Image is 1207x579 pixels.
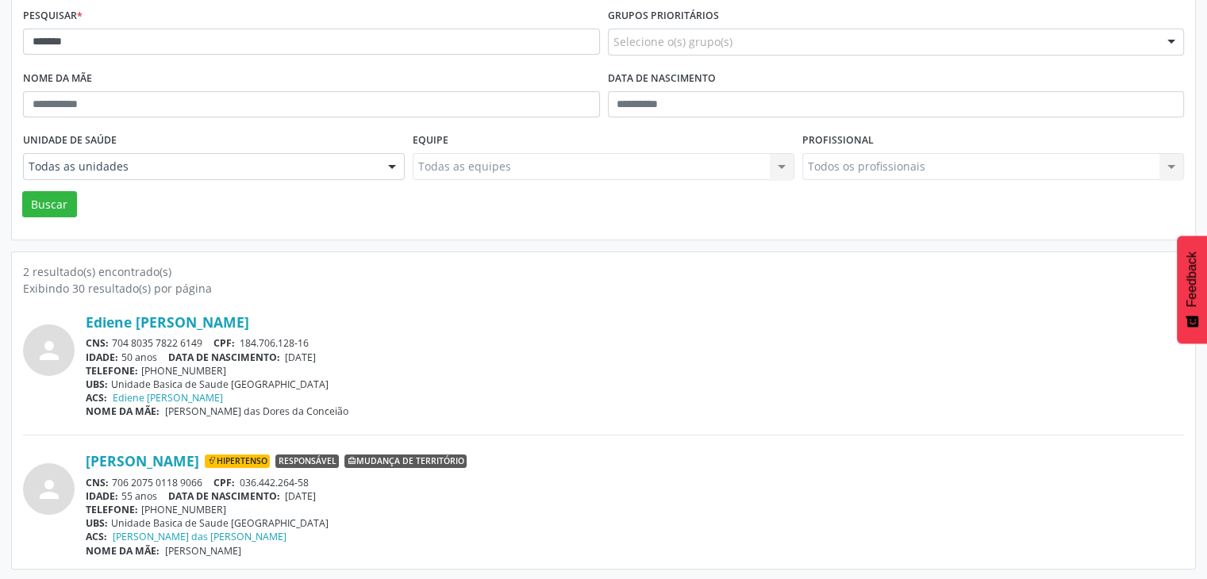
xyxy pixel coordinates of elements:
div: Unidade Basica de Saude [GEOGRAPHIC_DATA] [86,516,1184,530]
span: DATA DE NASCIMENTO: [168,489,280,503]
span: UBS: [86,516,108,530]
a: [PERSON_NAME] [86,452,199,470]
button: Feedback - Mostrar pesquisa [1177,236,1207,343]
span: IDADE: [86,489,118,503]
div: 706 2075 0118 9066 [86,476,1184,489]
span: Todas as unidades [29,159,372,174]
div: 50 anos [86,351,1184,364]
span: CPF: [213,336,235,350]
span: IDADE: [86,351,118,364]
a: Ediene [PERSON_NAME] [86,313,249,331]
span: CPF: [213,476,235,489]
label: Nome da mãe [23,67,92,91]
span: [PERSON_NAME] [165,544,241,558]
span: Hipertenso [205,454,270,469]
span: [PERSON_NAME] das Dores da Conceião [165,405,348,418]
i: person [35,475,63,504]
label: Profissional [802,128,874,153]
span: CNS: [86,336,109,350]
label: Unidade de saúde [23,128,117,153]
span: Mudança de território [344,454,467,469]
span: ACS: [86,391,107,405]
span: [DATE] [285,489,316,503]
span: UBS: [86,378,108,391]
div: 2 resultado(s) encontrado(s) [23,263,1184,280]
span: Feedback [1185,251,1199,307]
span: Selecione o(s) grupo(s) [613,33,732,50]
div: 704 8035 7822 6149 [86,336,1184,350]
span: CNS: [86,476,109,489]
span: NOME DA MÃE: [86,544,160,558]
label: Data de nascimento [608,67,716,91]
a: Ediene [PERSON_NAME] [113,391,223,405]
label: Grupos prioritários [608,4,719,29]
span: Responsável [275,454,339,469]
span: ACS: [86,530,107,543]
span: 036.442.264-58 [240,476,309,489]
label: Pesquisar [23,4,83,29]
span: NOME DA MÃE: [86,405,160,418]
span: TELEFONE: [86,503,138,516]
div: Exibindo 30 resultado(s) por página [23,280,1184,297]
span: DATA DE NASCIMENTO: [168,351,280,364]
div: Unidade Basica de Saude [GEOGRAPHIC_DATA] [86,378,1184,391]
label: Equipe [413,128,448,153]
i: person [35,336,63,365]
a: [PERSON_NAME] das [PERSON_NAME] [113,530,286,543]
div: [PHONE_NUMBER] [86,364,1184,378]
span: 184.706.128-16 [240,336,309,350]
div: [PHONE_NUMBER] [86,503,1184,516]
span: [DATE] [285,351,316,364]
div: 55 anos [86,489,1184,503]
span: TELEFONE: [86,364,138,378]
button: Buscar [22,191,77,218]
